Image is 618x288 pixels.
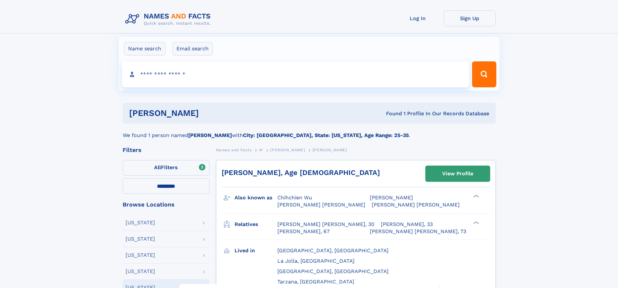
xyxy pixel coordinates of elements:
[123,10,216,28] img: Logo Names and Facts
[277,202,365,208] span: [PERSON_NAME] [PERSON_NAME]
[381,221,433,228] a: [PERSON_NAME], 33
[444,10,496,26] a: Sign Up
[216,146,252,154] a: Names and Facts
[222,169,380,177] a: [PERSON_NAME], Age [DEMOGRAPHIC_DATA]
[472,220,479,225] div: ❯
[277,258,355,264] span: La Jolla, [GEOGRAPHIC_DATA]
[126,269,155,274] div: [US_STATE]
[370,194,413,201] span: [PERSON_NAME]
[129,109,293,117] h1: [PERSON_NAME]
[277,279,354,285] span: Tarzana, [GEOGRAPHIC_DATA]
[123,160,210,176] label: Filters
[235,192,277,203] h3: Also known as
[277,268,389,274] span: [GEOGRAPHIC_DATA], [GEOGRAPHIC_DATA]
[372,202,460,208] span: [PERSON_NAME] [PERSON_NAME]
[122,61,469,87] input: search input
[312,148,347,152] span: [PERSON_NAME]
[292,110,489,117] div: Found 1 Profile In Our Records Database
[123,147,210,153] div: Filters
[426,166,490,182] a: View Profile
[123,124,496,139] div: We found 1 person named with .
[126,253,155,258] div: [US_STATE]
[188,132,232,138] b: [PERSON_NAME]
[126,220,155,225] div: [US_STATE]
[277,221,374,228] a: [PERSON_NAME] [PERSON_NAME], 30
[126,236,155,242] div: [US_STATE]
[277,194,312,201] span: Chihchien Wu
[472,194,479,198] div: ❯
[124,42,165,56] label: Name search
[172,42,213,56] label: Email search
[270,146,305,154] a: [PERSON_NAME]
[277,247,389,254] span: [GEOGRAPHIC_DATA], [GEOGRAPHIC_DATA]
[123,202,210,207] div: Browse Locations
[259,146,263,154] a: W
[235,219,277,230] h3: Relatives
[442,166,473,181] div: View Profile
[243,132,409,138] b: City: [GEOGRAPHIC_DATA], State: [US_STATE], Age Range: 25-35
[392,10,444,26] a: Log In
[270,148,305,152] span: [PERSON_NAME]
[370,228,466,235] a: [PERSON_NAME] [PERSON_NAME], 73
[472,61,496,87] button: Search Button
[277,228,330,235] a: [PERSON_NAME], 67
[235,245,277,256] h3: Lived in
[259,148,263,152] span: W
[154,164,161,170] span: All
